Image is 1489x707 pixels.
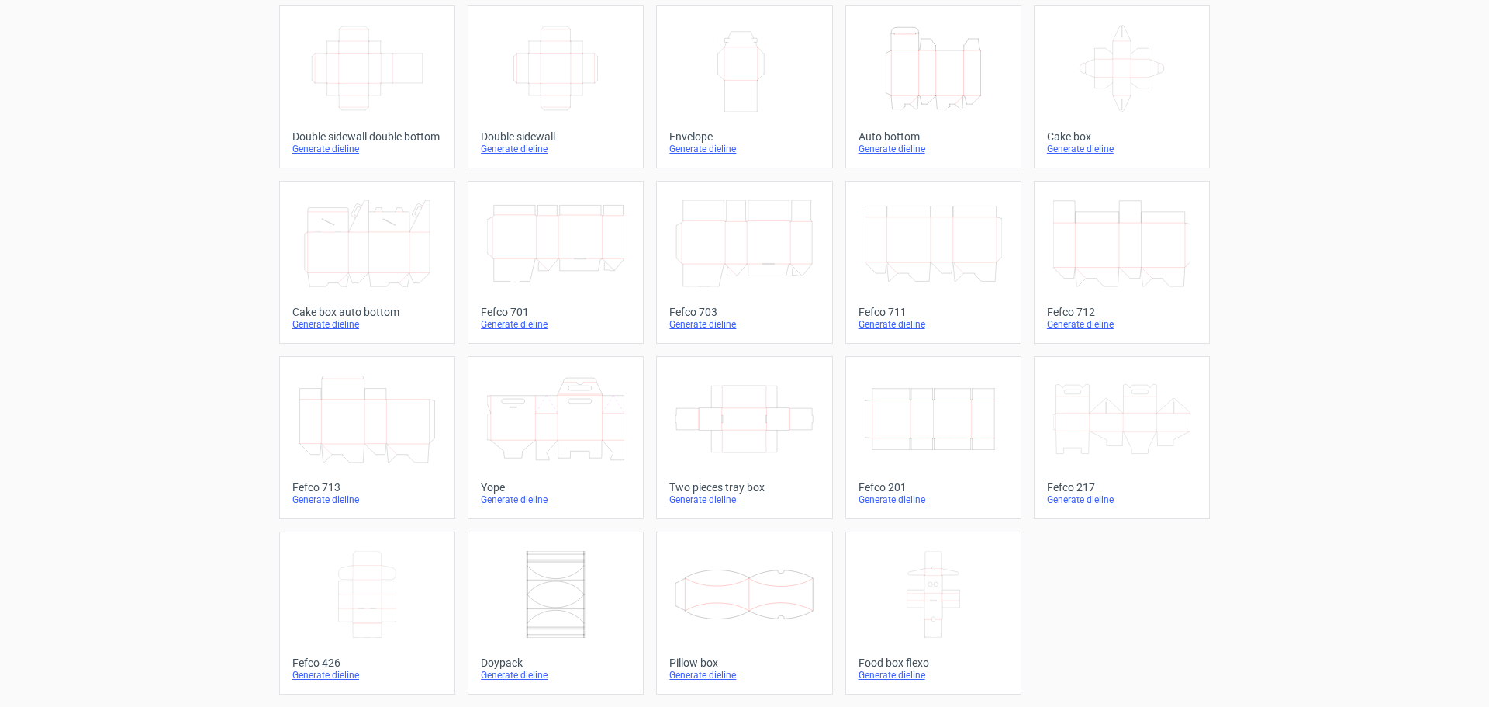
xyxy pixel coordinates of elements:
[859,318,1008,331] div: Generate dieline
[481,143,630,155] div: Generate dieline
[292,494,442,506] div: Generate dieline
[669,481,819,494] div: Two pieces tray box
[859,130,1008,143] div: Auto bottom
[468,356,644,519] a: YopeGenerate dieline
[1034,5,1210,168] a: Cake boxGenerate dieline
[669,306,819,318] div: Fefco 703
[669,130,819,143] div: Envelope
[1034,181,1210,344] a: Fefco 712Generate dieline
[279,356,455,519] a: Fefco 713Generate dieline
[292,306,442,318] div: Cake box auto bottom
[669,657,819,669] div: Pillow box
[845,181,1021,344] a: Fefco 711Generate dieline
[481,481,630,494] div: Yope
[1047,143,1197,155] div: Generate dieline
[279,532,455,695] a: Fefco 426Generate dieline
[859,669,1008,681] div: Generate dieline
[1047,306,1197,318] div: Fefco 712
[1047,494,1197,506] div: Generate dieline
[656,5,832,168] a: EnvelopeGenerate dieline
[292,657,442,669] div: Fefco 426
[669,494,819,506] div: Generate dieline
[481,657,630,669] div: Doypack
[859,657,1008,669] div: Food box flexo
[656,181,832,344] a: Fefco 703Generate dieline
[859,481,1008,494] div: Fefco 201
[845,532,1021,695] a: Food box flexoGenerate dieline
[279,5,455,168] a: Double sidewall double bottomGenerate dieline
[1047,318,1197,331] div: Generate dieline
[292,130,442,143] div: Double sidewall double bottom
[481,306,630,318] div: Fefco 701
[1034,356,1210,519] a: Fefco 217Generate dieline
[481,130,630,143] div: Double sidewall
[859,143,1008,155] div: Generate dieline
[656,356,832,519] a: Two pieces tray boxGenerate dieline
[292,669,442,681] div: Generate dieline
[481,318,630,331] div: Generate dieline
[279,181,455,344] a: Cake box auto bottomGenerate dieline
[292,143,442,155] div: Generate dieline
[656,532,832,695] a: Pillow boxGenerate dieline
[481,494,630,506] div: Generate dieline
[845,356,1021,519] a: Fefco 201Generate dieline
[859,494,1008,506] div: Generate dieline
[845,5,1021,168] a: Auto bottomGenerate dieline
[481,669,630,681] div: Generate dieline
[468,5,644,168] a: Double sidewallGenerate dieline
[669,143,819,155] div: Generate dieline
[669,669,819,681] div: Generate dieline
[1047,130,1197,143] div: Cake box
[292,318,442,331] div: Generate dieline
[468,181,644,344] a: Fefco 701Generate dieline
[859,306,1008,318] div: Fefco 711
[1047,481,1197,494] div: Fefco 217
[292,481,442,494] div: Fefco 713
[669,318,819,331] div: Generate dieline
[468,532,644,695] a: DoypackGenerate dieline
